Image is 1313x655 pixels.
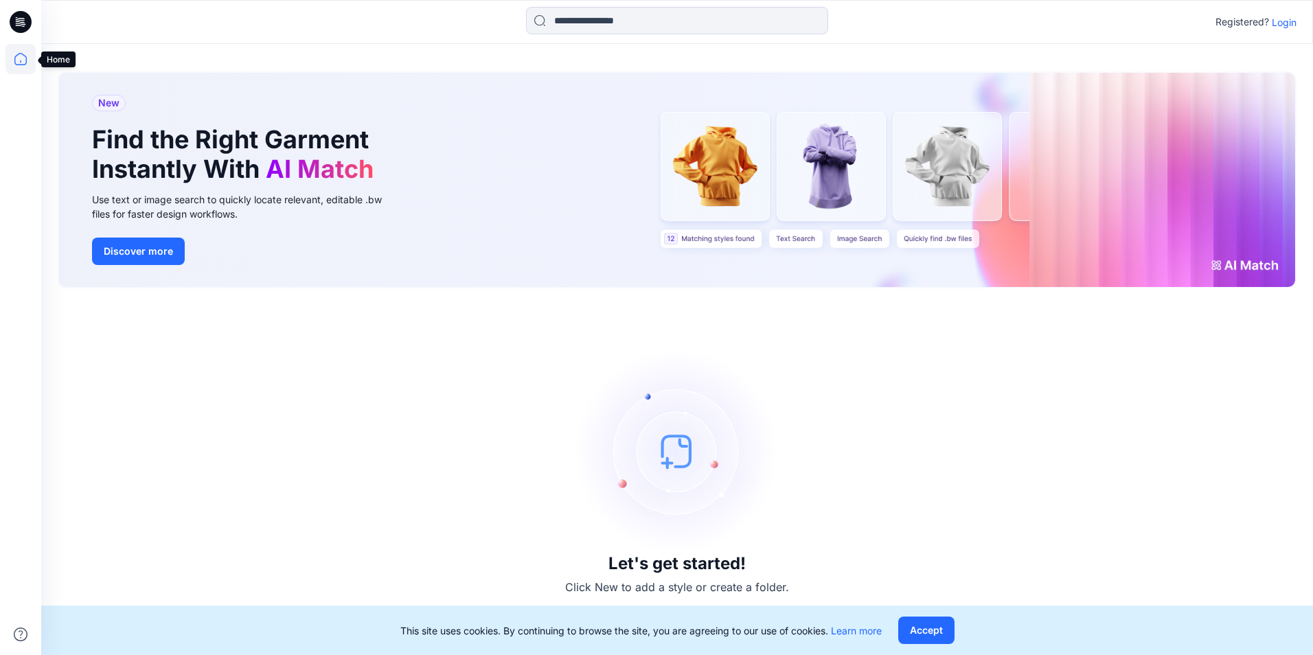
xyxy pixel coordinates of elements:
[565,579,789,595] p: Click New to add a style or create a folder.
[266,154,374,184] span: AI Match
[574,348,780,554] img: empty-state-image.svg
[831,625,882,636] a: Learn more
[898,617,955,644] button: Accept
[92,192,401,221] div: Use text or image search to quickly locate relevant, editable .bw files for faster design workflows.
[1272,15,1297,30] p: Login
[608,554,746,573] h3: Let's get started!
[98,95,119,111] span: New
[1215,14,1269,30] p: Registered?
[92,125,380,184] h1: Find the Right Garment Instantly With
[400,623,882,638] p: This site uses cookies. By continuing to browse the site, you are agreeing to our use of cookies.
[92,238,185,265] button: Discover more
